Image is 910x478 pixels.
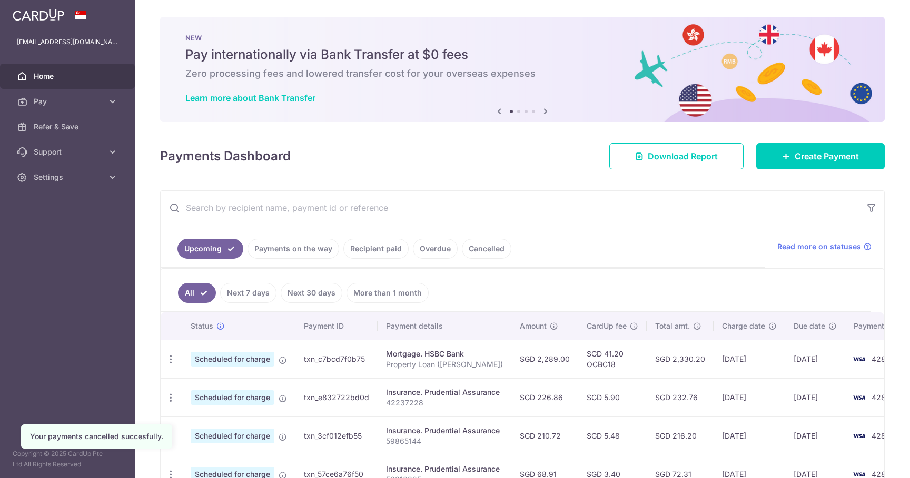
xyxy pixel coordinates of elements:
[511,416,578,455] td: SGD 210.72
[13,8,64,21] img: CardUp
[777,241,861,252] span: Read more on statuses
[795,150,859,162] span: Create Payment
[191,429,274,443] span: Scheduled for charge
[191,352,274,367] span: Scheduled for charge
[160,17,885,122] img: Bank transfer banner
[177,239,243,259] a: Upcoming
[347,283,429,303] a: More than 1 month
[248,239,339,259] a: Payments on the way
[872,393,891,402] span: 4282
[160,147,291,166] h4: Payments Dashboard
[714,416,785,455] td: [DATE]
[386,398,503,408] p: 42237228
[647,378,714,416] td: SGD 232.76
[191,321,213,331] span: Status
[185,67,859,80] h6: Zero processing fees and lowered transfer cost for your overseas expenses
[295,378,378,416] td: txn_e832722bd0d
[34,172,103,182] span: Settings
[785,340,845,378] td: [DATE]
[386,464,503,474] div: Insurance. Prudential Assurance
[578,378,647,416] td: SGD 5.90
[777,241,872,252] a: Read more on statuses
[655,321,690,331] span: Total amt.
[185,34,859,42] p: NEW
[647,340,714,378] td: SGD 2,330.20
[295,416,378,455] td: txn_3cf012efb55
[161,191,859,225] input: Search by recipient name, payment id or reference
[295,312,378,340] th: Payment ID
[34,147,103,157] span: Support
[34,121,103,132] span: Refer & Save
[17,37,118,47] p: [EMAIL_ADDRESS][DOMAIN_NAME]
[178,283,216,303] a: All
[386,387,503,398] div: Insurance. Prudential Assurance
[578,340,647,378] td: SGD 41.20 OCBC18
[511,378,578,416] td: SGD 226.86
[785,416,845,455] td: [DATE]
[281,283,342,303] a: Next 30 days
[794,321,825,331] span: Due date
[185,46,859,63] h5: Pay internationally via Bank Transfer at $0 fees
[848,430,869,442] img: Bank Card
[714,378,785,416] td: [DATE]
[722,321,765,331] span: Charge date
[30,431,163,442] div: Your payments cancelled succesfully.
[413,239,458,259] a: Overdue
[872,354,891,363] span: 4282
[185,93,315,103] a: Learn more about Bank Transfer
[648,150,718,162] span: Download Report
[511,340,578,378] td: SGD 2,289.00
[785,378,845,416] td: [DATE]
[343,239,409,259] a: Recipient paid
[756,143,885,169] a: Create Payment
[587,321,627,331] span: CardUp fee
[714,340,785,378] td: [DATE]
[220,283,276,303] a: Next 7 days
[295,340,378,378] td: txn_c7bcd7f0b75
[34,96,103,107] span: Pay
[386,359,503,370] p: Property Loan ([PERSON_NAME])
[462,239,511,259] a: Cancelled
[386,349,503,359] div: Mortgage. HSBC Bank
[872,431,891,440] span: 4282
[191,390,274,405] span: Scheduled for charge
[578,416,647,455] td: SGD 5.48
[609,143,744,169] a: Download Report
[34,71,103,82] span: Home
[386,425,503,436] div: Insurance. Prudential Assurance
[848,353,869,365] img: Bank Card
[378,312,511,340] th: Payment details
[848,391,869,404] img: Bank Card
[520,321,547,331] span: Amount
[386,436,503,446] p: 59865144
[647,416,714,455] td: SGD 216.20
